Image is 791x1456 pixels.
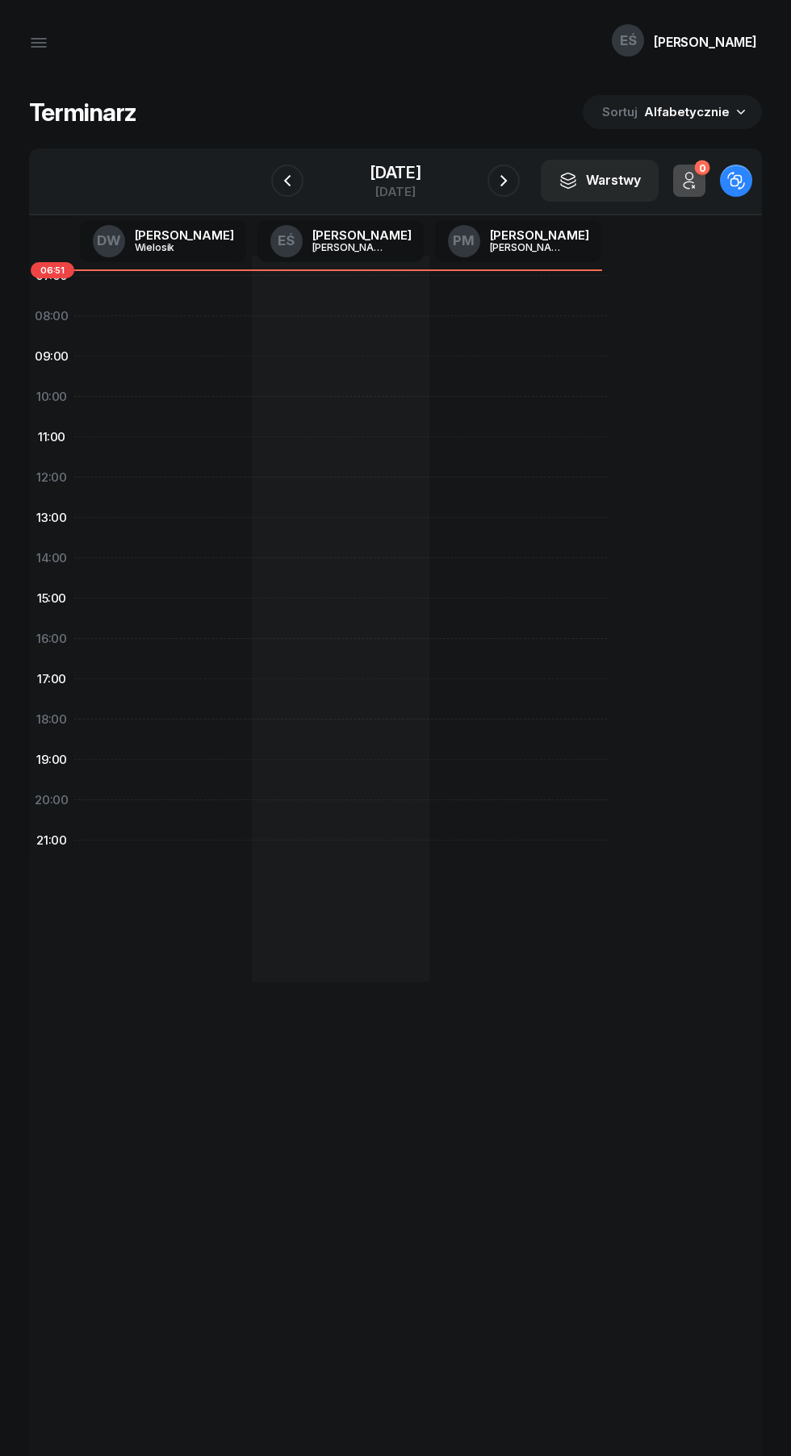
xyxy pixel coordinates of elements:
[602,102,641,123] span: Sortuj
[29,820,74,861] div: 21:00
[135,242,212,252] div: Wielosik
[490,242,567,252] div: [PERSON_NAME]
[29,377,74,417] div: 10:00
[673,165,705,197] button: 0
[97,234,121,248] span: DW
[29,417,74,457] div: 11:00
[29,498,74,538] div: 13:00
[29,699,74,740] div: 18:00
[312,229,412,241] div: [PERSON_NAME]
[453,234,475,248] span: PM
[370,186,421,198] div: [DATE]
[29,98,136,127] h1: Terminarz
[29,780,74,820] div: 20:00
[370,165,421,181] div: [DATE]
[29,457,74,498] div: 12:00
[620,34,637,48] span: EŚ
[29,296,74,336] div: 08:00
[29,538,74,578] div: 14:00
[559,170,641,191] div: Warstwy
[257,220,425,262] a: EŚ[PERSON_NAME][PERSON_NAME]
[694,161,709,176] div: 0
[29,256,74,296] div: 07:00
[29,619,74,659] div: 16:00
[435,220,602,262] a: PM[PERSON_NAME][PERSON_NAME]
[654,35,757,48] div: [PERSON_NAME]
[541,160,659,202] button: Warstwy
[80,220,247,262] a: DW[PERSON_NAME]Wielosik
[29,659,74,699] div: 17:00
[31,262,74,278] span: 06:51
[312,242,390,252] div: [PERSON_NAME]
[490,229,589,241] div: [PERSON_NAME]
[135,229,234,241] div: [PERSON_NAME]
[29,578,74,619] div: 15:00
[29,740,74,780] div: 19:00
[29,336,74,377] div: 09:00
[278,234,295,248] span: EŚ
[583,95,762,129] button: Sortuj Alfabetycznie
[644,104,730,119] span: Alfabetycznie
